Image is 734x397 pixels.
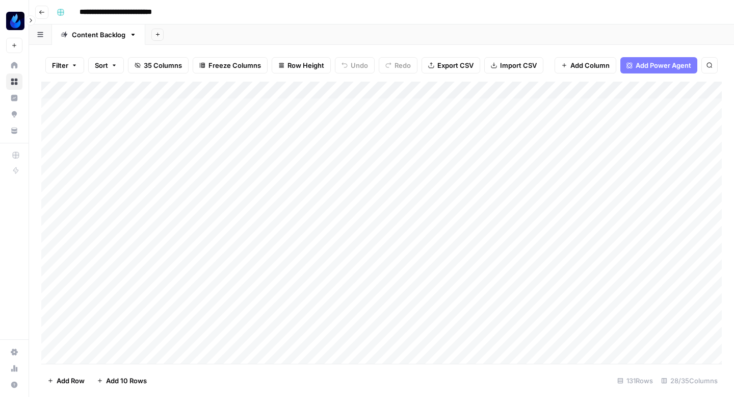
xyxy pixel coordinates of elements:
[6,12,24,30] img: AgentFire Content Logo
[636,60,691,70] span: Add Power Agent
[272,57,331,73] button: Row Height
[45,57,84,73] button: Filter
[6,344,22,360] a: Settings
[484,57,543,73] button: Import CSV
[570,60,610,70] span: Add Column
[91,373,153,389] button: Add 10 Rows
[41,373,91,389] button: Add Row
[208,60,261,70] span: Freeze Columns
[144,60,182,70] span: 35 Columns
[555,57,616,73] button: Add Column
[88,57,124,73] button: Sort
[106,376,147,386] span: Add 10 Rows
[287,60,324,70] span: Row Height
[72,30,125,40] div: Content Backlog
[437,60,474,70] span: Export CSV
[57,376,85,386] span: Add Row
[422,57,480,73] button: Export CSV
[6,377,22,393] button: Help + Support
[6,122,22,139] a: Your Data
[95,60,108,70] span: Sort
[6,8,22,34] button: Workspace: AgentFire Content
[6,90,22,106] a: Insights
[6,106,22,122] a: Opportunities
[6,73,22,90] a: Browse
[52,24,145,45] a: Content Backlog
[657,373,722,389] div: 28/35 Columns
[335,57,375,73] button: Undo
[128,57,189,73] button: 35 Columns
[6,57,22,73] a: Home
[193,57,268,73] button: Freeze Columns
[351,60,368,70] span: Undo
[500,60,537,70] span: Import CSV
[613,373,657,389] div: 131 Rows
[620,57,697,73] button: Add Power Agent
[52,60,68,70] span: Filter
[395,60,411,70] span: Redo
[6,360,22,377] a: Usage
[379,57,417,73] button: Redo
